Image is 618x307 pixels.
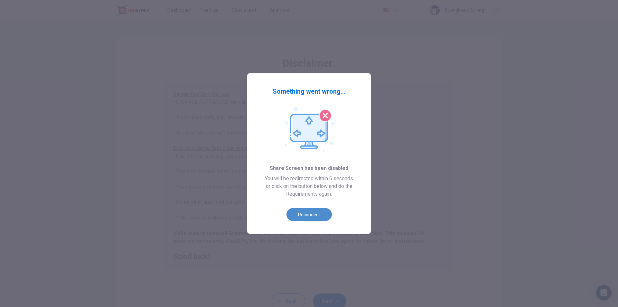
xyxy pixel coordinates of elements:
[286,208,332,221] button: Reconnect
[265,175,353,182] span: You will be redirected within 6 seconds
[273,86,345,97] span: Something went wrong...
[270,164,348,172] span: Share Screen has been disabled
[257,182,360,198] span: or click on the button below and do the Requirements again.
[284,107,334,152] img: Screenshare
